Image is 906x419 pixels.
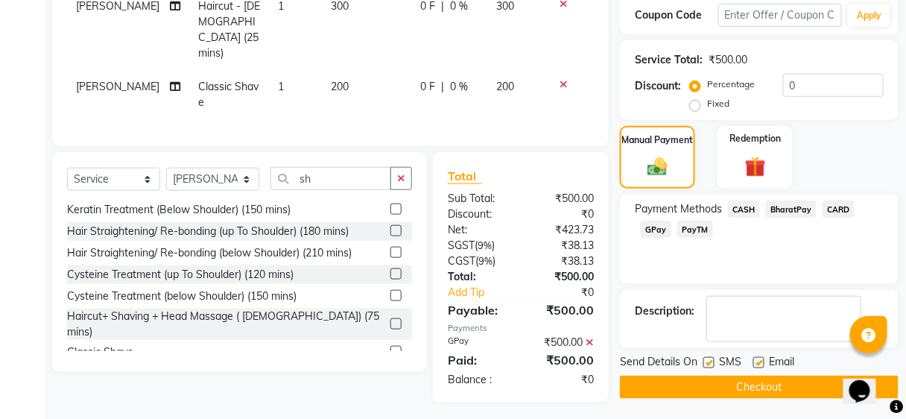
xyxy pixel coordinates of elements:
div: Payable: [437,301,521,319]
iframe: chat widget [843,359,891,404]
span: | [442,79,445,95]
span: SGST [448,239,475,252]
div: Sub Total: [437,191,521,207]
span: [PERSON_NAME] [76,80,159,93]
div: ₹0 [535,285,605,300]
div: ₹0 [521,207,605,222]
span: Email [769,354,794,373]
div: Description: [635,303,694,319]
div: Total: [437,269,521,285]
span: 200 [331,80,349,93]
span: PayTM [677,221,713,238]
a: Add Tip [437,285,535,300]
div: Discount: [635,78,681,94]
div: Cysteine Treatment (up To Shoulder) (120 mins) [67,267,294,283]
div: ₹423.73 [521,222,605,238]
div: ₹500.00 [521,351,605,369]
div: Discount: [437,207,521,222]
div: Paid: [437,351,521,369]
div: Payments [448,322,594,335]
label: Redemption [729,132,781,145]
span: Classic Shave [198,80,259,109]
span: Total [448,168,482,184]
div: GPay [437,335,521,350]
span: GPay [641,221,671,238]
label: Manual Payment [622,133,694,147]
div: Net: [437,222,521,238]
span: 9% [478,255,492,267]
div: Cysteine Treatment (below Shoulder) (150 mins) [67,289,297,304]
span: 200 [497,80,515,93]
span: Send Details On [620,354,697,373]
span: 0 % [451,79,469,95]
div: ₹500.00 [521,301,605,319]
div: Coupon Code [635,7,717,23]
img: _cash.svg [642,156,674,178]
div: ( ) [437,238,521,253]
span: SMS [719,354,741,373]
div: ₹500.00 [521,191,605,207]
span: CARD [823,201,855,218]
input: Enter Offer / Coupon Code [718,4,843,27]
div: Keratin Treatment (Below Shoulder) (150 mins) [67,202,291,218]
div: ₹500.00 [521,269,605,285]
div: Balance : [437,372,521,388]
span: BharatPay [766,201,817,218]
label: Fixed [707,97,729,110]
div: Haircut+ Shaving + Head Massage ( [DEMOGRAPHIC_DATA]) (75 mins) [67,309,384,340]
div: Hair Straightening/ Re-bonding (up To Shoulder) (180 mins) [67,224,349,239]
div: ₹500.00 [709,52,747,68]
button: Checkout [620,376,899,399]
img: _gift.svg [738,154,773,180]
div: ₹0 [521,372,605,388]
span: CASH [728,201,760,218]
div: ( ) [437,253,521,269]
div: Service Total: [635,52,703,68]
span: Payment Methods [635,201,722,217]
button: Apply [848,4,890,27]
span: 9% [478,239,492,251]
div: Hair Straightening/ Re-bonding (below Shoulder) (210 mins) [67,245,352,261]
input: Search or Scan [270,167,391,190]
span: 1 [278,80,284,93]
label: Percentage [707,78,755,91]
div: ₹38.13 [521,253,605,269]
div: Classic Shave [67,344,133,360]
span: CGST [448,254,475,268]
div: ₹500.00 [521,335,605,350]
span: 0 F [421,79,436,95]
div: ₹38.13 [521,238,605,253]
